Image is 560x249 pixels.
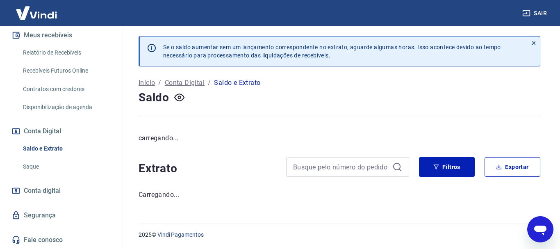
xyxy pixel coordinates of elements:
[20,140,113,157] a: Saldo e Extrato
[214,78,260,88] p: Saldo e Extrato
[24,185,61,196] span: Conta digital
[20,81,113,98] a: Contratos com credores
[139,190,540,200] p: Carregando...
[139,89,169,106] h4: Saldo
[10,206,113,224] a: Segurança
[157,231,204,238] a: Vindi Pagamentos
[20,99,113,116] a: Disponibilização de agenda
[10,0,63,25] img: Vindi
[163,43,501,59] p: Se o saldo aumentar sem um lançamento correspondente no extrato, aguarde algumas horas. Isso acon...
[521,6,550,21] button: Sair
[293,161,389,173] input: Busque pelo número do pedido
[527,216,553,242] iframe: Botão para abrir a janela de mensagens
[10,122,113,140] button: Conta Digital
[139,231,540,239] p: 2025 ©
[139,160,276,177] h4: Extrato
[419,157,475,177] button: Filtros
[20,158,113,175] a: Saque
[139,78,155,88] a: Início
[10,231,113,249] a: Fale conosco
[485,157,540,177] button: Exportar
[20,62,113,79] a: Recebíveis Futuros Online
[139,133,540,143] p: carregando...
[158,78,161,88] p: /
[10,26,113,44] button: Meus recebíveis
[10,182,113,200] a: Conta digital
[165,78,205,88] a: Conta Digital
[20,44,113,61] a: Relatório de Recebíveis
[208,78,211,88] p: /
